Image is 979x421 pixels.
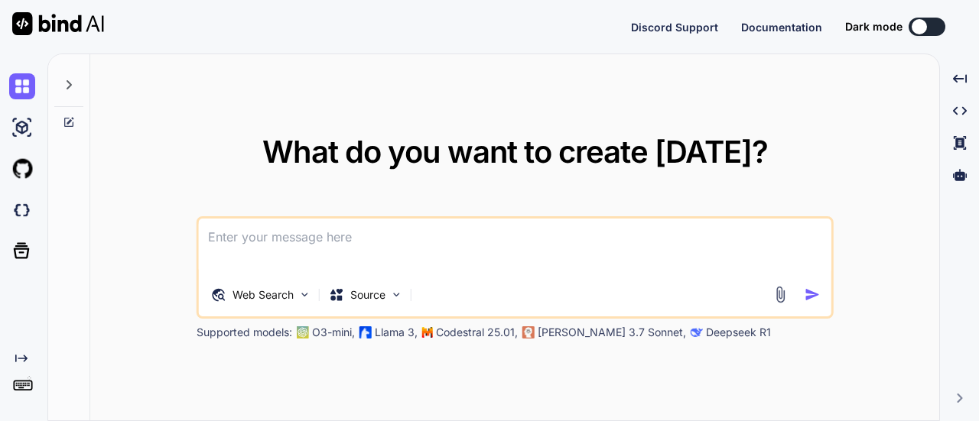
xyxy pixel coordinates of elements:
p: Source [350,287,385,303]
img: Mistral-AI [422,327,433,338]
p: [PERSON_NAME] 3.7 Sonnet, [538,325,686,340]
p: Llama 3, [375,325,418,340]
span: Dark mode [845,19,903,34]
img: attachment [771,286,789,303]
p: Deepseek R1 [706,325,771,340]
p: Supported models: [197,325,292,340]
p: O3-mini, [312,325,355,340]
img: icon [804,287,820,303]
p: Codestral 25.01, [436,325,518,340]
img: claude [522,326,535,338]
img: Llama2 [359,326,372,338]
span: Documentation [741,21,822,34]
img: ai-studio [9,115,35,141]
p: Web Search [233,287,294,303]
img: GPT-4 [297,326,309,338]
span: Discord Support [631,21,718,34]
button: Documentation [741,19,822,35]
img: Pick Models [390,288,403,301]
img: githubLight [9,156,35,182]
img: Pick Tools [298,288,311,301]
img: Bind AI [12,12,104,35]
span: What do you want to create [DATE]? [262,133,768,170]
img: chat [9,73,35,99]
button: Discord Support [631,19,718,35]
img: claude [691,326,703,338]
img: darkCloudIdeIcon [9,197,35,223]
